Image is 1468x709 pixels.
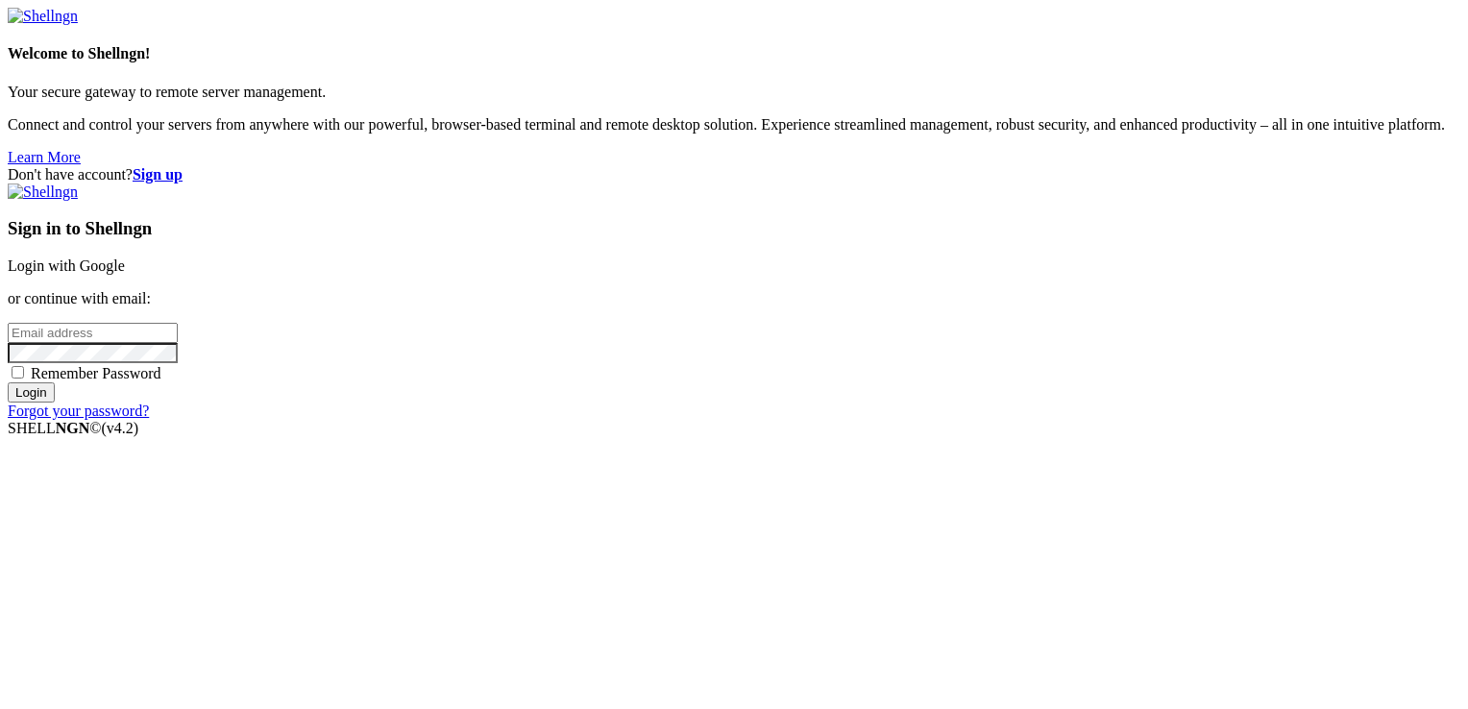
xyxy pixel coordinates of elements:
img: Shellngn [8,8,78,25]
p: Your secure gateway to remote server management. [8,84,1460,101]
img: Shellngn [8,183,78,201]
p: Connect and control your servers from anywhere with our powerful, browser-based terminal and remo... [8,116,1460,134]
span: SHELL © [8,420,138,436]
b: NGN [56,420,90,436]
span: 4.2.0 [102,420,139,436]
span: Remember Password [31,365,161,381]
input: Login [8,382,55,403]
input: Email address [8,323,178,343]
h4: Welcome to Shellngn! [8,45,1460,62]
div: Don't have account? [8,166,1460,183]
a: Forgot your password? [8,403,149,419]
a: Login with Google [8,257,125,274]
a: Sign up [133,166,183,183]
a: Learn More [8,149,81,165]
p: or continue with email: [8,290,1460,307]
h3: Sign in to Shellngn [8,218,1460,239]
input: Remember Password [12,366,24,379]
